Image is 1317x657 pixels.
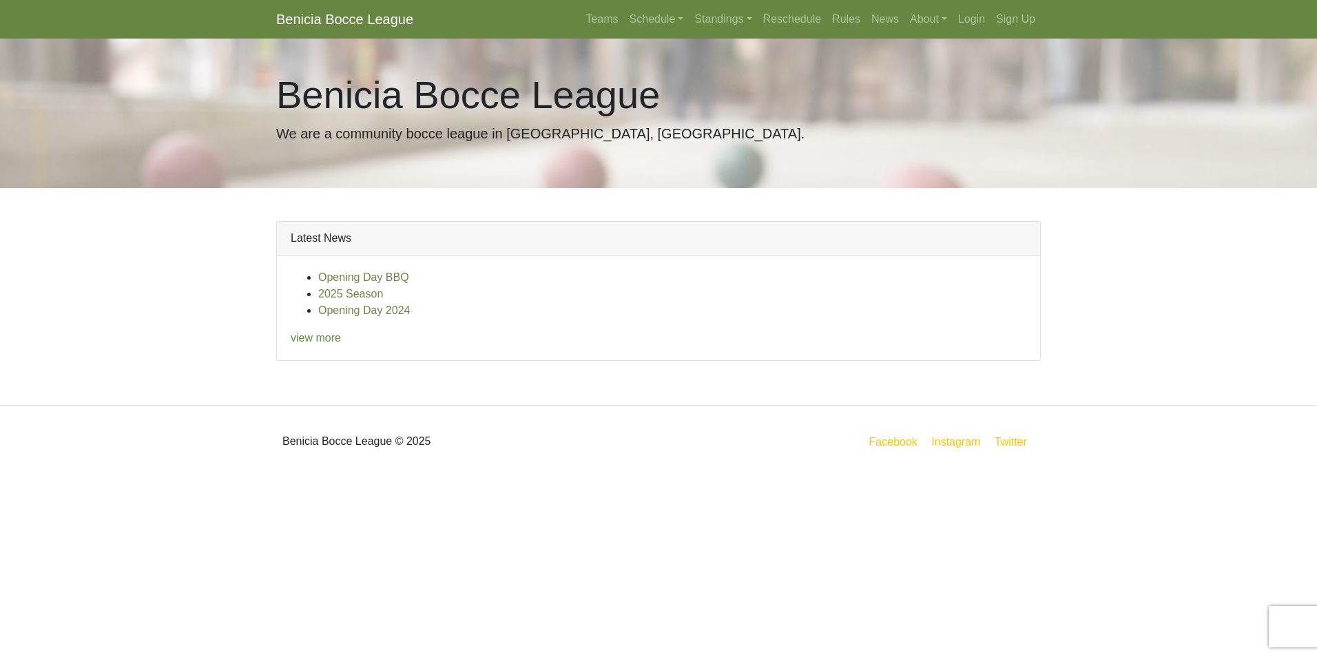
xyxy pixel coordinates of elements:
a: Schedule [624,6,689,33]
a: Twitter [992,433,1038,450]
a: About [904,6,953,33]
a: Standings [689,6,757,33]
a: Reschedule [758,6,827,33]
div: Benicia Bocce League © 2025 [266,417,658,466]
p: We are a community bocce league in [GEOGRAPHIC_DATA], [GEOGRAPHIC_DATA]. [276,123,1041,144]
a: Teams [580,6,623,33]
div: Latest News [277,222,1040,255]
a: Opening Day BBQ [318,271,409,283]
a: Instagram [929,433,983,450]
a: Sign Up [991,6,1041,33]
a: Benicia Bocce League [276,6,413,33]
a: Opening Day 2024 [318,304,410,316]
a: 2025 Season [318,288,383,300]
a: Facebook [867,433,920,450]
h1: Benicia Bocce League [276,72,1041,118]
a: Rules [827,6,866,33]
a: News [866,6,904,33]
a: Login [953,6,991,33]
a: view more [291,332,341,344]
